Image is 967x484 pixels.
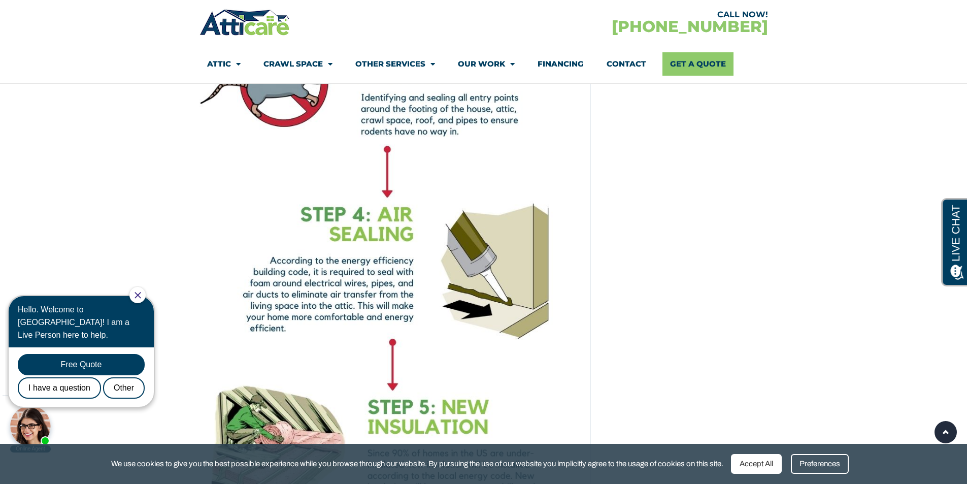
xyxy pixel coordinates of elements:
a: Our Work [458,52,515,76]
a: Crawl Space [263,52,332,76]
a: Other Services [355,52,435,76]
nav: Menu [207,52,760,76]
span: Opens a chat window [25,8,82,21]
a: Attic [207,52,241,76]
div: Accept All [731,454,782,474]
div: CALL NOW! [484,11,768,19]
a: Get A Quote [662,52,733,76]
a: Contact [607,52,646,76]
div: Preferences [791,454,849,474]
span: We use cookies to give you the best possible experience while you browse through our website. By ... [111,458,723,470]
iframe: Chat Invitation [5,286,168,454]
a: Financing [538,52,584,76]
